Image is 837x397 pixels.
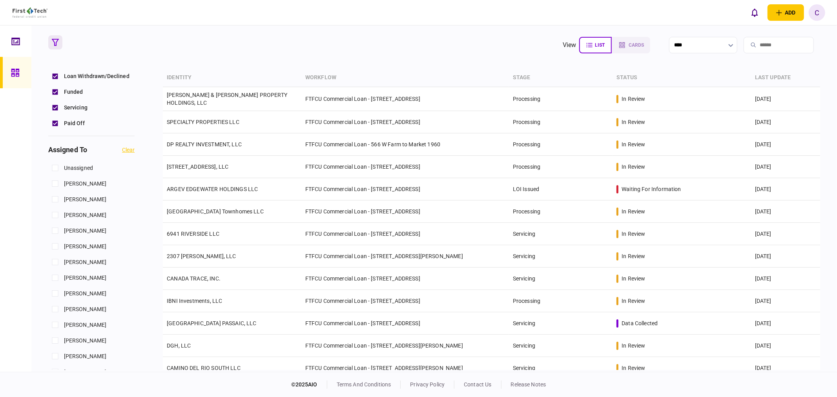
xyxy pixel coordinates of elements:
[64,274,107,282] span: [PERSON_NAME]
[64,119,85,127] span: Paid Off
[301,133,509,156] td: FTFCU Commercial Loan - 566 W Farm to Market 1960
[751,335,820,357] td: [DATE]
[301,178,509,200] td: FTFCU Commercial Loan - [STREET_ADDRESS]
[509,69,613,87] th: stage
[622,252,645,260] div: in review
[509,178,613,200] td: LOI Issued
[751,178,820,200] td: [DATE]
[167,365,241,371] a: CAMINO DEL RIO SOUTH LLC
[622,275,645,282] div: in review
[13,7,47,18] img: client company logo
[622,208,645,215] div: in review
[301,290,509,312] td: FTFCU Commercial Loan - [STREET_ADDRESS]
[167,253,236,259] a: 2307 [PERSON_NAME], LLC
[167,208,264,215] a: [GEOGRAPHIC_DATA] Townhomes LLC
[595,42,605,48] span: list
[622,364,645,372] div: in review
[64,227,107,235] span: [PERSON_NAME]
[509,357,613,379] td: Servicing
[64,305,107,313] span: [PERSON_NAME]
[122,147,135,153] button: clear
[612,37,650,53] button: cards
[509,290,613,312] td: Processing
[301,312,509,335] td: FTFCU Commercial Loan - [STREET_ADDRESS]
[563,40,576,50] div: view
[167,275,221,282] a: CANADA TRACE, INC.
[64,88,83,96] span: Funded
[579,37,612,53] button: list
[751,111,820,133] td: [DATE]
[64,164,93,172] span: unassigned
[509,156,613,178] td: Processing
[301,69,509,87] th: workflow
[622,342,645,350] div: in review
[629,42,644,48] span: cards
[751,200,820,223] td: [DATE]
[809,4,825,21] button: C
[64,321,107,329] span: [PERSON_NAME]
[301,200,509,223] td: FTFCU Commercial Loan - [STREET_ADDRESS]
[64,352,107,361] span: [PERSON_NAME]
[301,223,509,245] td: FTFCU Commercial Loan - [STREET_ADDRESS]
[48,146,87,153] h3: assigned to
[64,211,107,219] span: [PERSON_NAME]
[751,312,820,335] td: [DATE]
[64,290,107,298] span: [PERSON_NAME]
[613,69,751,87] th: status
[301,268,509,290] td: FTFCU Commercial Loan - [STREET_ADDRESS]
[301,335,509,357] td: FTFCU Commercial Loan - [STREET_ADDRESS][PERSON_NAME]
[509,312,613,335] td: Servicing
[167,320,257,326] a: [GEOGRAPHIC_DATA] PASSAIC, LLC
[64,337,107,345] span: [PERSON_NAME]
[301,245,509,268] td: FTFCU Commercial Loan - [STREET_ADDRESS][PERSON_NAME]
[301,156,509,178] td: FTFCU Commercial Loan - [STREET_ADDRESS]
[301,111,509,133] td: FTFCU Commercial Loan - [STREET_ADDRESS]
[751,69,820,87] th: last update
[163,69,301,87] th: identity
[746,4,763,21] button: open notifications list
[511,381,546,388] a: release notes
[622,95,645,103] div: in review
[410,381,445,388] a: privacy policy
[751,268,820,290] td: [DATE]
[64,195,107,204] span: [PERSON_NAME]
[509,335,613,357] td: Servicing
[622,319,658,327] div: data collected
[167,298,222,304] a: IBNI Investments, LLC
[509,223,613,245] td: Servicing
[64,72,129,80] span: Loan Withdrawn/Declined
[64,180,107,188] span: [PERSON_NAME]
[751,133,820,156] td: [DATE]
[167,141,242,148] a: DP REALTY INVESTMENT, LLC
[64,368,107,376] span: [PERSON_NAME]
[509,200,613,223] td: Processing
[167,342,191,349] a: DGH, LLC
[167,231,219,237] a: 6941 RIVERSIDE LLC
[622,163,645,171] div: in review
[751,245,820,268] td: [DATE]
[768,4,804,21] button: open adding identity options
[509,87,613,111] td: Processing
[622,118,645,126] div: in review
[622,297,645,305] div: in review
[337,381,391,388] a: terms and conditions
[291,381,327,389] div: © 2025 AIO
[622,140,645,148] div: in review
[509,111,613,133] td: Processing
[622,230,645,238] div: in review
[167,92,287,106] a: [PERSON_NAME] & [PERSON_NAME] PROPERTY HOLDINGS, LLC
[301,87,509,111] td: FTFCU Commercial Loan - [STREET_ADDRESS]
[751,357,820,379] td: [DATE]
[64,258,107,266] span: [PERSON_NAME]
[167,164,228,170] a: [STREET_ADDRESS], LLC
[751,87,820,111] td: [DATE]
[509,133,613,156] td: Processing
[167,186,258,192] a: ARGEV EDGEWATER HOLDINGS LLC
[622,185,681,193] div: waiting for information
[64,104,88,112] span: Servicing
[301,357,509,379] td: FTFCU Commercial Loan - [STREET_ADDRESS][PERSON_NAME]
[167,119,239,125] a: SPECIALTY PROPERTIES LLC
[751,156,820,178] td: [DATE]
[509,245,613,268] td: Servicing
